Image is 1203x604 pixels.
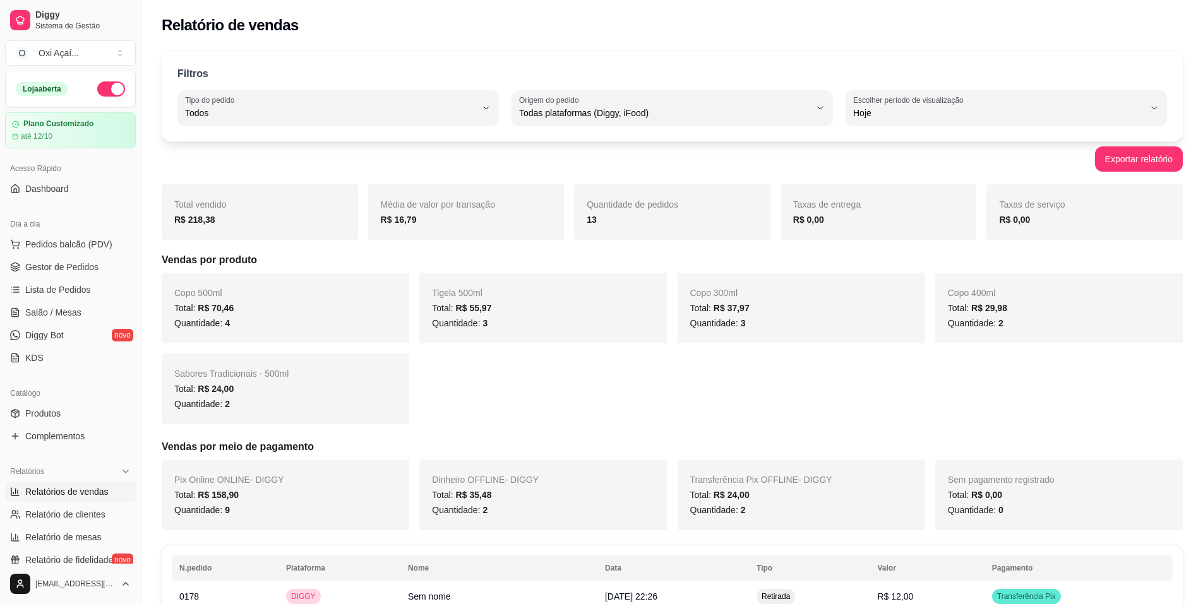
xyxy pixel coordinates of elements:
[25,508,105,521] span: Relatório de clientes
[35,21,131,31] span: Sistema de Gestão
[5,214,136,234] div: Dia a dia
[174,318,230,328] span: Quantidade:
[432,288,482,298] span: Tigela 500ml
[174,369,289,379] span: Sabores Tradicionais - 500ml
[432,490,491,500] span: Total:
[5,112,136,148] a: Plano Customizadoaté 12/10
[853,95,967,105] label: Escolher período de visualização
[278,555,400,581] th: Plataforma
[5,527,136,547] a: Relatório de mesas
[5,325,136,345] a: Diggy Botnovo
[10,466,44,477] span: Relatórios
[16,82,68,96] div: Loja aberta
[5,179,136,199] a: Dashboard
[97,81,125,97] button: Alterar Status
[174,303,234,313] span: Total:
[5,158,136,179] div: Acesso Rápido
[35,579,116,589] span: [EMAIL_ADDRESS][DOMAIN_NAME]
[25,182,69,195] span: Dashboard
[948,303,1007,313] span: Total:
[793,199,861,210] span: Taxas de entrega
[225,505,230,515] span: 9
[225,399,230,409] span: 2
[948,475,1055,485] span: Sem pagamento registrado
[998,505,1003,515] span: 0
[597,555,749,581] th: Data
[25,407,61,420] span: Produtos
[5,5,136,35] a: DiggySistema de Gestão
[432,303,491,313] span: Total:
[714,490,750,500] span: R$ 24,00
[25,554,113,566] span: Relatório de fidelidade
[25,352,44,364] span: KDS
[5,257,136,277] a: Gestor de Pedidos
[519,95,583,105] label: Origem do pedido
[179,591,199,601] span: 0178
[432,505,488,515] span: Quantidade:
[432,475,539,485] span: Dinheiro OFFLINE - DIGGY
[948,318,1003,328] span: Quantidade:
[25,531,102,543] span: Relatório de mesas
[1095,146,1183,172] button: Exportar relatório
[948,288,996,298] span: Copo 400ml
[174,384,234,394] span: Total:
[23,119,93,129] article: Plano Customizado
[172,555,278,581] th: N.pedido
[177,66,208,81] p: Filtros
[456,303,492,313] span: R$ 55,97
[5,40,136,66] button: Select a team
[400,555,597,581] th: Nome
[5,426,136,446] a: Complementos
[5,302,136,323] a: Salão / Mesas
[198,490,239,500] span: R$ 158,90
[174,399,230,409] span: Quantidade:
[793,215,824,225] strong: R$ 0,00
[985,555,1173,581] th: Pagamento
[948,505,1003,515] span: Quantidade:
[482,505,488,515] span: 2
[174,215,215,225] strong: R$ 218,38
[690,288,738,298] span: Copo 300ml
[741,505,746,515] span: 2
[25,306,81,319] span: Salão / Mesas
[482,318,488,328] span: 3
[5,504,136,524] a: Relatório de clientes
[741,318,746,328] span: 3
[714,303,750,313] span: R$ 37,97
[690,318,746,328] span: Quantidade:
[690,475,832,485] span: Transferência Pix OFFLINE - DIGGY
[25,430,85,442] span: Complementos
[5,403,136,423] a: Produtos
[587,215,597,225] strong: 13
[174,490,239,500] span: Total:
[174,505,230,515] span: Quantidade:
[690,303,750,313] span: Total:
[587,199,678,210] span: Quantidade de pedidos
[853,107,1144,119] span: Hoje
[25,238,112,251] span: Pedidos balcão (PDV)
[177,90,499,126] button: Tipo do pedidoTodos
[174,288,222,298] span: Copo 500ml
[605,591,657,601] span: [DATE] 22:26
[21,131,52,141] article: até 12/10
[162,252,1183,268] h5: Vendas por produto
[381,199,495,210] span: Média de valor por transação
[25,329,64,341] span: Diggy Bot
[456,490,492,500] span: R$ 35,48
[5,280,136,300] a: Lista de Pedidos
[5,383,136,403] div: Catálogo
[759,591,793,601] span: Retirada
[846,90,1167,126] button: Escolher período de visualizaçãoHoje
[5,348,136,368] a: KDS
[512,90,833,126] button: Origem do pedidoTodas plataformas (Diggy, iFood)
[690,490,750,500] span: Total:
[5,569,136,599] button: [EMAIL_ADDRESS][DOMAIN_NAME]
[185,95,239,105] label: Tipo do pedido
[999,199,1065,210] span: Taxas de serviço
[39,47,79,59] div: Oxi Açaí ...
[174,199,227,210] span: Total vendido
[998,318,1003,328] span: 2
[948,490,1002,500] span: Total:
[5,234,136,254] button: Pedidos balcão (PDV)
[5,550,136,570] a: Relatório de fidelidadenovo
